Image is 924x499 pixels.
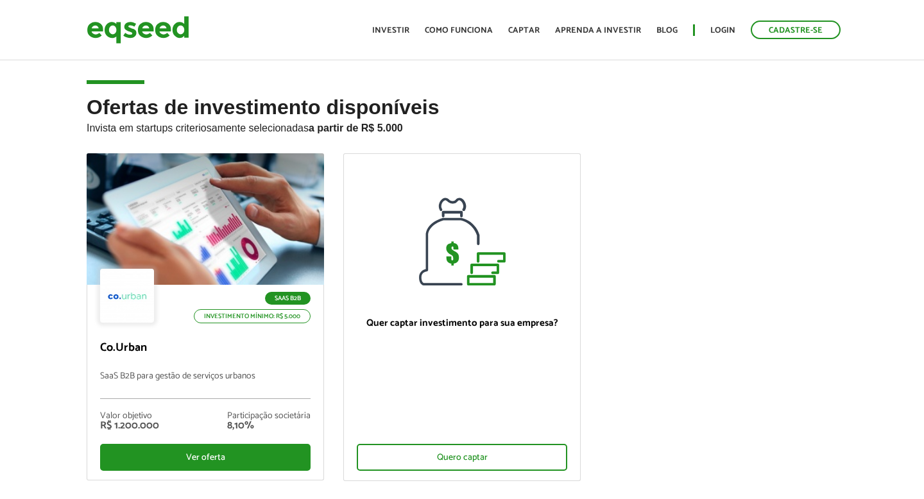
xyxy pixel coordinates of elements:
div: Valor objetivo [100,412,159,421]
p: SaaS B2B [265,292,311,305]
a: Quer captar investimento para sua empresa? Quero captar [343,153,581,481]
p: Co.Urban [100,341,311,355]
a: Como funciona [425,26,493,35]
p: Invista em startups criteriosamente selecionadas [87,119,837,134]
h2: Ofertas de investimento disponíveis [87,96,837,153]
a: Aprenda a investir [555,26,641,35]
a: Captar [508,26,540,35]
p: Quer captar investimento para sua empresa? [357,317,567,329]
img: EqSeed [87,13,189,47]
a: Blog [656,26,678,35]
div: Participação societária [227,412,311,421]
a: Login [710,26,735,35]
p: Investimento mínimo: R$ 5.000 [194,309,311,323]
a: Investir [372,26,409,35]
p: SaaS B2B para gestão de serviços urbanos [100,371,311,399]
strong: a partir de R$ 5.000 [309,123,403,133]
a: SaaS B2B Investimento mínimo: R$ 5.000 Co.Urban SaaS B2B para gestão de serviços urbanos Valor ob... [87,153,324,480]
a: Cadastre-se [751,21,841,39]
div: R$ 1.200.000 [100,421,159,431]
div: Ver oferta [100,444,311,471]
div: 8,10% [227,421,311,431]
div: Quero captar [357,444,567,471]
